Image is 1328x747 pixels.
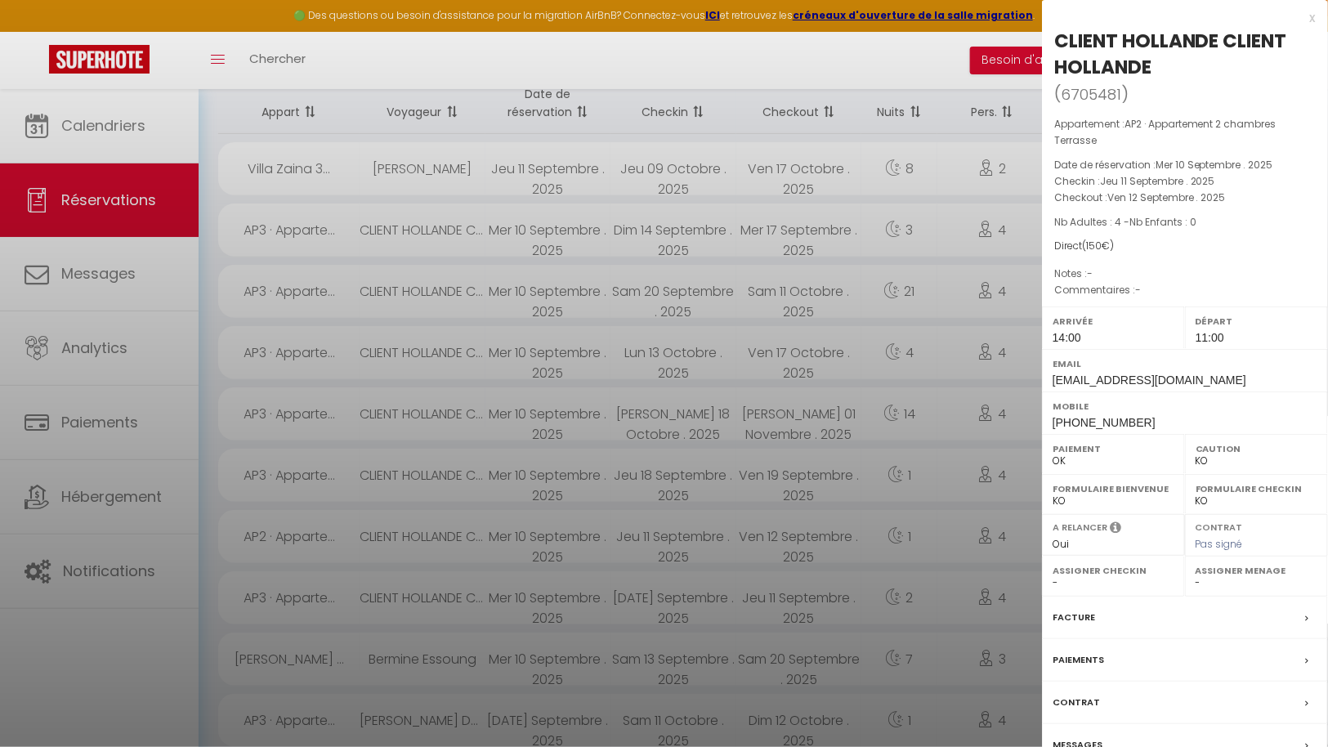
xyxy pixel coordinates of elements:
label: Arrivée [1053,313,1174,329]
span: Nb Enfants : 0 [1129,215,1196,229]
span: Nb Adultes : 4 - [1054,215,1196,229]
span: 14:00 [1053,331,1081,344]
label: Paiement [1053,441,1174,457]
div: CLIENT HOLLANDE CLIENT HOLLANDE [1054,28,1316,80]
p: Checkout : [1054,190,1316,206]
span: Ven 12 Septembre . 2025 [1107,190,1226,204]
label: Contrat [1053,694,1100,711]
iframe: Chat [1259,673,1316,735]
label: Formulaire Checkin [1196,481,1317,497]
span: 150 [1086,239,1102,253]
div: Direct [1054,239,1316,254]
span: Mer 10 Septembre . 2025 [1156,158,1273,172]
label: Caution [1196,441,1317,457]
i: Sélectionner OUI si vous souhaiter envoyer les séquences de messages post-checkout [1110,521,1121,539]
span: 6705481 [1061,84,1121,105]
span: - [1135,283,1141,297]
span: ( ) [1054,83,1129,105]
span: Jeu 11 Septembre . 2025 [1100,174,1215,188]
p: Date de réservation : [1054,157,1316,173]
p: Checkin : [1054,173,1316,190]
button: Ouvrir le widget de chat LiveChat [13,7,62,56]
p: Notes : [1054,266,1316,282]
span: ( €) [1082,239,1114,253]
label: Formulaire Bienvenue [1053,481,1174,497]
label: Contrat [1196,521,1243,531]
label: Mobile [1053,398,1317,414]
label: A relancer [1053,521,1107,535]
span: - [1087,266,1093,280]
span: AP2 · Appartement 2 chambres Terrasse [1054,117,1277,147]
label: Départ [1196,313,1317,329]
label: Assigner Menage [1196,562,1317,579]
label: Assigner Checkin [1053,562,1174,579]
span: [PHONE_NUMBER] [1053,416,1156,429]
span: [EMAIL_ADDRESS][DOMAIN_NAME] [1053,373,1246,387]
p: Appartement : [1054,116,1316,149]
label: Facture [1053,609,1095,626]
label: Paiements [1053,651,1104,669]
span: 11:00 [1196,331,1224,344]
label: Email [1053,356,1317,372]
span: Pas signé [1196,537,1243,551]
div: x [1042,8,1316,28]
p: Commentaires : [1054,282,1316,298]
